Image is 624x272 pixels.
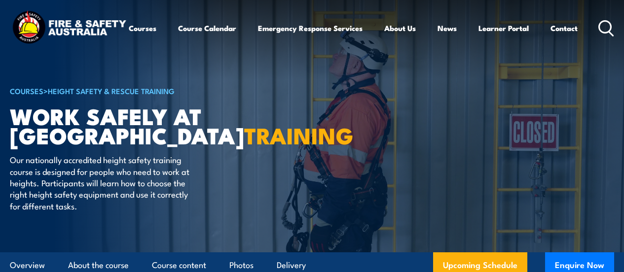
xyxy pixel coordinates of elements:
[551,16,578,40] a: Contact
[10,154,190,211] p: Our nationally accredited height safety training course is designed for people who need to work a...
[244,118,354,152] strong: TRAINING
[129,16,156,40] a: Courses
[384,16,416,40] a: About Us
[10,85,254,97] h6: >
[178,16,236,40] a: Course Calendar
[10,106,254,144] h1: Work Safely at [GEOGRAPHIC_DATA]
[438,16,457,40] a: News
[48,85,175,96] a: Height Safety & Rescue Training
[10,85,43,96] a: COURSES
[258,16,363,40] a: Emergency Response Services
[478,16,529,40] a: Learner Portal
